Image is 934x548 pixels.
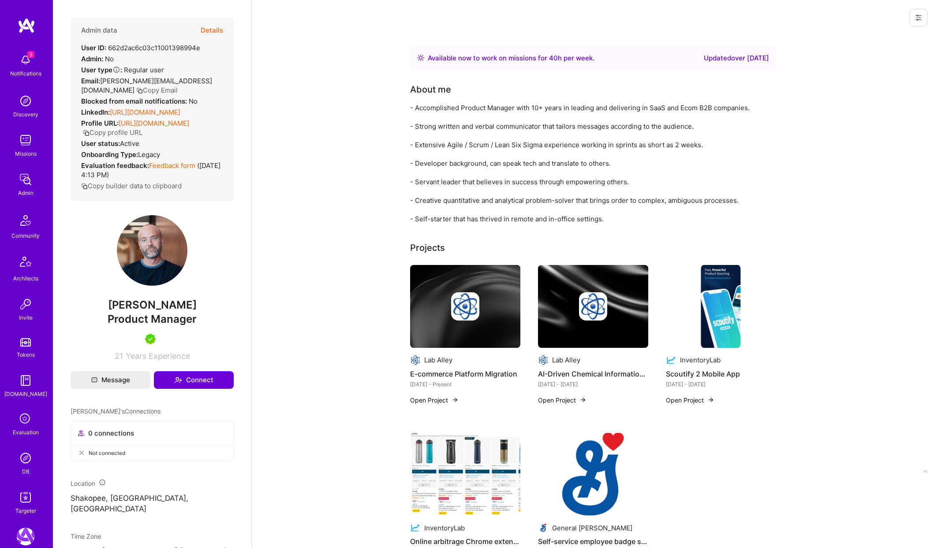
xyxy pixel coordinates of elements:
img: Company logo [538,355,549,365]
i: icon CloseGray [78,449,85,456]
div: No [81,54,114,63]
img: User Avatar [117,215,187,286]
span: [PERSON_NAME][EMAIL_ADDRESS][DOMAIN_NAME] [81,77,212,94]
div: ( [DATE] 4:13 PM ) [81,161,223,179]
img: arrow-right [452,396,459,403]
div: Notifications [10,69,41,78]
img: cover [410,265,520,348]
strong: LinkedIn: [81,108,110,116]
img: admin teamwork [17,171,34,188]
button: Open Project [410,395,459,405]
img: Scoutify 2 Mobile App [666,265,776,348]
strong: User status: [81,139,120,148]
a: [URL][DOMAIN_NAME] [110,108,180,116]
div: [DOMAIN_NAME] [4,389,47,399]
img: Company logo [410,522,421,533]
div: Admin [18,188,34,198]
div: Evaluation [13,428,39,437]
i: icon Copy [83,130,90,136]
strong: User type : [81,66,122,74]
img: Invite [17,295,34,313]
span: Time Zone [71,533,101,540]
button: Copy profile URL [83,128,142,137]
span: 0 connections [88,429,134,438]
h4: Self-service employee badge system [538,536,648,547]
div: Location [71,479,234,488]
img: Company logo [666,355,676,365]
i: icon Copy [136,87,143,94]
div: Regular user [81,65,164,75]
div: DB [22,467,30,476]
button: Details [201,18,223,43]
img: Admin Search [17,449,34,467]
a: A.Team: Leading A.Team's Marketing & DemandGen [15,528,37,545]
strong: Profile URL: [81,119,119,127]
div: - Accomplished Product Manager with 10+ years in leading and delivering in SaaS and Ecom B2B comp... [410,103,763,224]
img: Company logo [410,355,421,365]
i: icon Mail [91,377,97,383]
img: logo [18,18,35,34]
div: InventoryLab [680,355,721,365]
img: Skill Targeter [17,488,34,506]
p: Shakopee, [GEOGRAPHIC_DATA], [GEOGRAPHIC_DATA] [71,493,234,514]
i: icon Connect [174,376,182,384]
span: 3 [27,51,34,58]
button: Message [71,371,150,389]
span: 21 [115,351,123,361]
img: Community [15,210,36,231]
strong: User ID: [81,44,106,52]
img: guide book [17,372,34,389]
span: Active [120,139,139,148]
div: Tokens [17,350,35,359]
div: [DATE] - [DATE] [538,380,648,389]
i: Help [112,66,120,74]
span: 40 [549,54,558,62]
h4: Online arbitrage Chrome extension for Amazon sellers [410,536,520,547]
span: Product Manager [108,313,197,325]
span: legacy [138,150,160,159]
div: InventoryLab [424,523,465,533]
span: [PERSON_NAME]'s Connections [71,406,161,416]
strong: Evaluation feedback: [81,161,149,170]
button: Connect [154,371,234,389]
div: About me [410,83,451,96]
div: Community [11,231,40,240]
div: No [81,97,198,106]
div: Available now to work on missions for h per week . [428,53,594,63]
img: A.Team: Leading A.Team's Marketing & DemandGen [17,528,34,545]
strong: Onboarding Type: [81,150,138,159]
span: [PERSON_NAME] [71,298,234,312]
h4: AI-Driven Chemical Information Chatbot [538,368,648,380]
div: Discovery [13,110,38,119]
div: Architects [13,274,38,283]
div: Invite [19,313,33,322]
button: Open Project [538,395,587,405]
i: icon Copy [81,183,88,190]
img: Company logo [538,522,549,533]
img: arrow-right [707,396,714,403]
img: A.Teamer in Residence [145,334,156,344]
button: Copy builder data to clipboard [81,181,182,190]
span: Years Experience [126,351,190,361]
img: bell [17,51,34,69]
div: [DATE] - Present [410,380,520,389]
a: [URL][DOMAIN_NAME] [119,119,189,127]
h4: Scoutify 2 Mobile App [666,368,776,380]
img: Online arbitrage Chrome extension for Amazon sellers [410,433,520,516]
div: Targeter [15,506,36,515]
img: Self-service employee badge system [538,433,648,516]
strong: Blocked from email notifications: [81,97,189,105]
div: [DATE] - [DATE] [666,380,776,389]
div: Missions [15,149,37,158]
button: 0 connectionsNot connected [71,421,234,461]
div: Lab Alley [552,355,580,365]
img: Company logo [579,292,607,321]
img: Company logo [451,292,479,321]
a: Feedback form [149,161,195,170]
div: Projects [410,241,445,254]
strong: Admin: [81,55,103,63]
button: Open Project [666,395,714,405]
img: Architects [15,253,36,274]
img: cover [538,265,648,348]
h4: Admin data [81,26,117,34]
